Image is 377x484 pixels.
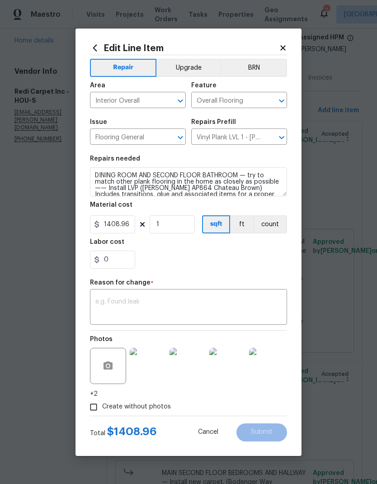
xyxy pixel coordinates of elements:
h2: Edit Line Item [90,43,279,53]
h5: Photos [90,336,113,342]
button: BRN [221,59,287,77]
h5: Labor cost [90,239,124,245]
h5: Repairs Prefill [191,119,236,125]
span: $ 1408.96 [107,426,157,437]
textarea: DINING ROOM AND SECOND FLOOR BATHROOM — try to match other plank flooring in the home as closely ... [90,167,287,196]
h5: Feature [191,82,217,89]
button: Upgrade [156,59,221,77]
button: ft [230,215,253,233]
button: Cancel [184,423,233,441]
span: Cancel [198,429,218,436]
h5: Material cost [90,202,132,208]
button: Repair [90,59,156,77]
span: +2 [90,389,98,399]
h5: Reason for change [90,280,151,286]
button: Open [174,131,187,144]
span: Submit [251,429,273,436]
button: count [253,215,287,233]
h5: Issue [90,119,107,125]
button: Submit [236,423,287,441]
button: Open [174,95,187,107]
button: sqft [202,215,230,233]
button: Open [275,131,288,144]
div: Total [90,427,157,438]
h5: Repairs needed [90,156,140,162]
h5: Area [90,82,105,89]
span: Create without photos [102,402,171,412]
button: Open [275,95,288,107]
